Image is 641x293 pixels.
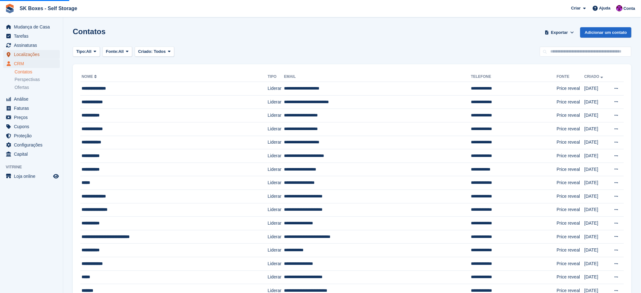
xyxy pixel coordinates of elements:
h1: Contatos [73,27,106,36]
a: menu [3,122,60,131]
th: Tipo [268,72,284,82]
a: menu [3,113,60,122]
span: Faturas [14,104,52,113]
td: [DATE] [584,176,608,190]
td: Liderar [268,271,284,284]
td: Price reveal [557,271,585,284]
span: Perspectivas [15,77,40,83]
a: Criado [584,74,604,79]
img: stora-icon-8386f47178a22dfd0bd8f6a31ec36ba5ce8667c1dd55bd0f319d3a0aa187defe.svg [5,4,15,13]
td: Price reveal [557,257,585,271]
span: Vitrine [6,164,63,170]
td: [DATE] [584,271,608,284]
span: Criar [571,5,581,11]
span: Análise [14,95,52,103]
td: [DATE] [584,122,608,136]
td: Price reveal [557,217,585,230]
a: Nome [82,74,98,79]
td: Price reveal [557,230,585,244]
td: Price reveal [557,136,585,149]
td: [DATE] [584,244,608,257]
span: Preços [14,113,52,122]
td: [DATE] [584,257,608,271]
a: Loja de pré-visualização [52,172,60,180]
a: SK Boxes - Self Storage [17,3,80,14]
td: [DATE] [584,230,608,244]
a: menu [3,104,60,113]
td: Price reveal [557,190,585,203]
span: Criado: [138,49,153,54]
td: Price reveal [557,149,585,163]
td: Price reveal [557,163,585,176]
img: Mateus Cassange [616,5,623,11]
a: menu [3,50,60,59]
td: Liderar [268,136,284,149]
a: menu [3,95,60,103]
span: All [86,48,92,55]
td: Liderar [268,163,284,176]
span: All [119,48,124,55]
a: menu [3,41,60,50]
span: Ajuda [599,5,611,11]
td: [DATE] [584,149,608,163]
a: menu [3,22,60,31]
td: Liderar [268,230,284,244]
td: Price reveal [557,122,585,136]
td: [DATE] [584,95,608,109]
span: Fonte: [106,48,119,55]
td: Liderar [268,109,284,122]
td: Liderar [268,95,284,109]
td: Liderar [268,176,284,190]
a: menu [3,32,60,41]
a: Perspectivas [15,76,60,83]
td: Liderar [268,149,284,163]
span: Todos [154,49,166,54]
td: Liderar [268,203,284,217]
th: Email [284,72,471,82]
a: menu [3,131,60,140]
button: Exportar [544,27,575,38]
td: Price reveal [557,82,585,96]
td: Price reveal [557,176,585,190]
td: [DATE] [584,136,608,149]
a: Contatos [15,69,60,75]
td: Liderar [268,217,284,230]
a: menu [3,140,60,149]
span: CRM [14,59,52,68]
span: Conta [624,5,635,12]
span: Mudança de Casa [14,22,52,31]
a: Adicionar um contato [580,27,632,38]
a: menu [3,172,60,181]
td: [DATE] [584,203,608,217]
a: Ofertas [15,84,60,91]
td: Liderar [268,82,284,96]
a: menu [3,59,60,68]
span: Cupons [14,122,52,131]
span: Ofertas [15,84,29,90]
span: Tarefas [14,32,52,41]
td: Price reveal [557,95,585,109]
button: Criado: Todos [135,47,174,57]
span: Loja online [14,172,52,181]
th: Telefone [471,72,557,82]
td: [DATE] [584,163,608,176]
span: Configurações [14,140,52,149]
span: Tipo: [76,48,86,55]
td: Price reveal [557,109,585,122]
td: [DATE] [584,109,608,122]
td: Liderar [268,122,284,136]
td: [DATE] [584,190,608,203]
td: [DATE] [584,82,608,96]
span: Capital [14,150,52,159]
td: Liderar [268,244,284,257]
th: Fonte [557,72,585,82]
td: Price reveal [557,203,585,217]
td: Liderar [268,257,284,271]
span: Proteção [14,131,52,140]
a: menu [3,150,60,159]
button: Tipo: All [73,47,100,57]
span: Localizações [14,50,52,59]
span: Exportar [551,29,568,36]
td: [DATE] [584,217,608,230]
span: Assinaturas [14,41,52,50]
